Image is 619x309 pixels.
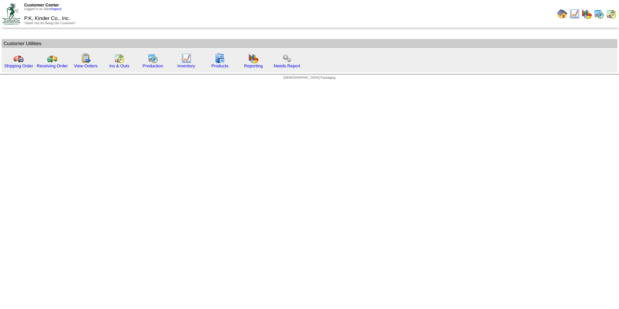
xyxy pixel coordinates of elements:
a: Ins & Outs [109,63,129,68]
img: graph.gif [248,53,259,63]
a: (logout) [51,7,62,11]
a: Products [211,63,229,68]
a: Shipping Order [4,63,33,68]
img: calendarinout.gif [606,9,616,19]
img: line_graph.gif [569,9,580,19]
td: Customer Utilities [2,39,617,48]
a: View Orders [74,63,97,68]
a: Reporting [244,63,263,68]
a: Receiving Order [37,63,68,68]
a: Needs Report [274,63,300,68]
span: Thank You for Being Our Customer! [24,22,75,25]
span: Customer Center [24,3,59,7]
img: truck2.gif [47,53,57,63]
span: Logged in as Starr [24,7,62,11]
img: home.gif [557,9,567,19]
img: calendarprod.gif [594,9,604,19]
img: cabinet.gif [215,53,225,63]
img: truck.gif [14,53,24,63]
img: graph.gif [582,9,592,19]
img: calendarinout.gif [114,53,124,63]
img: workflow.png [282,53,292,63]
img: line_graph.gif [181,53,192,63]
img: workorder.gif [81,53,91,63]
a: Inventory [178,63,195,68]
img: calendarprod.gif [148,53,158,63]
img: ZoRoCo_Logo(Green%26Foil)%20jpg.webp [3,3,20,24]
span: P.K, Kinder Co., Inc. [24,16,70,21]
a: Production [142,63,163,68]
span: [DEMOGRAPHIC_DATA] Packaging [283,76,335,80]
